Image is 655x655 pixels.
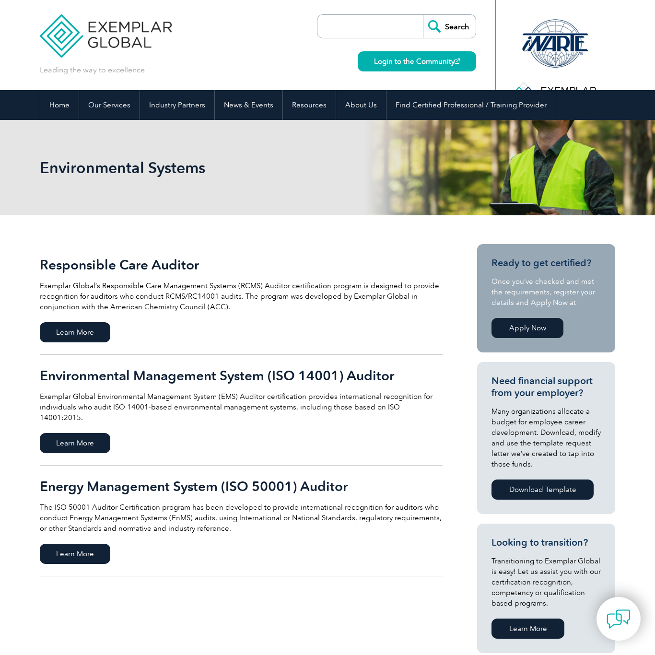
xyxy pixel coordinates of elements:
[491,480,594,500] a: Download Template
[491,406,601,469] p: Many organizations allocate a budget for employee career development. Download, modify and use th...
[455,58,460,64] img: open_square.png
[79,90,140,120] a: Our Services
[40,158,408,177] h1: Environmental Systems
[386,90,556,120] a: Find Certified Professional / Training Provider
[491,537,601,549] h3: Looking to transition?
[40,544,110,564] span: Learn More
[40,322,110,342] span: Learn More
[40,502,443,534] p: The ISO 50001 Auditor Certification program has been developed to provide international recogniti...
[140,90,214,120] a: Industry Partners
[40,355,443,466] a: Environmental Management System (ISO 14001) Auditor Exemplar Global Environmental Management Syst...
[40,257,443,272] h2: Responsible Care Auditor
[40,244,443,355] a: Responsible Care Auditor Exemplar Global’s Responsible Care Management Systems (RCMS) Auditor cer...
[358,51,476,71] a: Login to the Community
[40,391,443,423] p: Exemplar Global Environmental Management System (EMS) Auditor certification provides internationa...
[607,607,631,631] img: contact-chat.png
[283,90,336,120] a: Resources
[40,479,443,494] h2: Energy Management System (ISO 50001) Auditor
[491,276,601,308] p: Once you’ve checked and met the requirements, register your details and Apply Now at
[40,65,145,75] p: Leading the way to excellence
[491,318,563,338] a: Apply Now
[491,375,601,399] h3: Need financial support from your employer?
[40,368,443,383] h2: Environmental Management System (ISO 14001) Auditor
[40,466,443,576] a: Energy Management System (ISO 50001) Auditor The ISO 50001 Auditor Certification program has been...
[215,90,282,120] a: News & Events
[491,619,564,639] a: Learn More
[40,433,110,453] span: Learn More
[336,90,386,120] a: About Us
[491,556,601,608] p: Transitioning to Exemplar Global is easy! Let us assist you with our certification recognition, c...
[491,257,601,269] h3: Ready to get certified?
[40,90,79,120] a: Home
[423,15,476,38] input: Search
[40,281,443,312] p: Exemplar Global’s Responsible Care Management Systems (RCMS) Auditor certification program is des...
